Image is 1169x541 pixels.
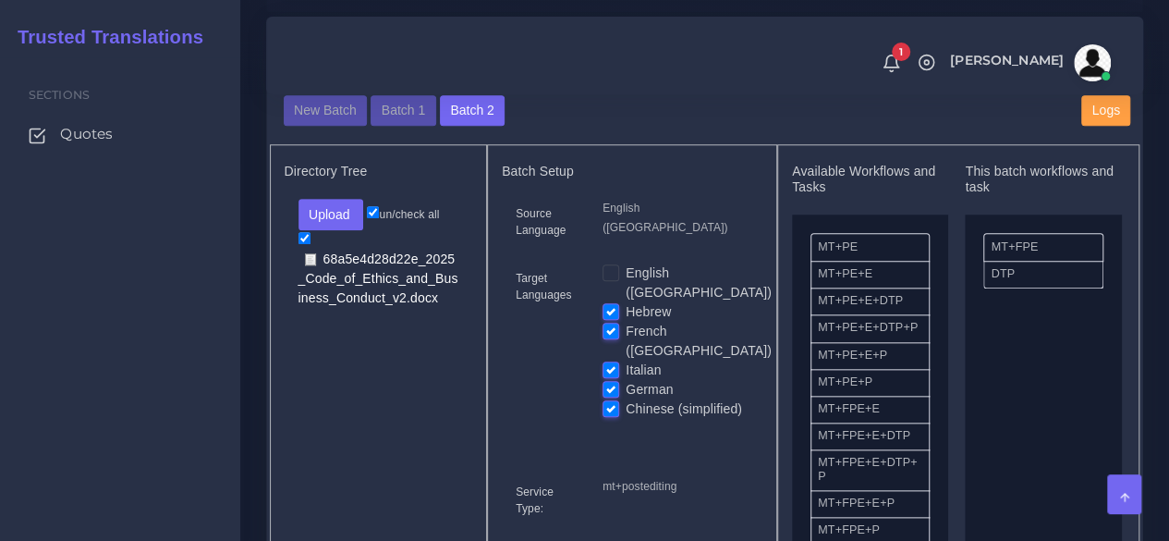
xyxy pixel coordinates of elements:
[284,95,368,127] button: New Batch
[1092,103,1120,117] span: Logs
[983,233,1102,262] li: MT+FPE
[810,342,930,370] li: MT+PE+E+P
[626,264,772,302] label: English ([GEOGRAPHIC_DATA])
[298,199,364,230] button: Upload
[810,369,930,397] li: MT+PE+P
[875,53,907,73] a: 1
[29,88,90,102] span: Sections
[626,322,772,361] label: French ([GEOGRAPHIC_DATA])
[941,44,1117,81] a: [PERSON_NAME]avatar
[810,490,930,518] li: MT+FPE+E+P
[810,396,930,424] li: MT+FPE+E
[950,54,1064,67] span: [PERSON_NAME]
[626,400,742,419] label: Chinese (simplified)
[285,164,473,179] h5: Directory Tree
[440,102,505,117] a: Batch 2
[810,449,930,491] li: MT+FPE+E+DTP+P
[371,95,435,127] button: Batch 1
[367,206,439,223] label: un/check all
[367,206,379,218] input: un/check all
[892,43,910,61] span: 1
[440,95,505,127] button: Batch 2
[371,102,435,117] a: Batch 1
[810,288,930,315] li: MT+PE+E+DTP
[965,164,1121,195] h5: This batch workflows and task
[983,261,1102,289] li: DTP
[810,423,930,450] li: MT+FPE+E+DTP
[516,270,575,303] label: Target Languages
[603,199,749,238] p: English ([GEOGRAPHIC_DATA])
[810,314,930,342] li: MT+PE+E+DTP+P
[5,22,203,53] a: Trusted Translations
[516,484,575,517] label: Service Type:
[626,380,673,400] label: German
[1074,44,1111,81] img: avatar
[1081,95,1130,127] button: Logs
[298,250,458,306] a: 68a5e4d28d22e_2025_Code_of_Ethics_and_Business_Conduct_v2.docx
[14,115,226,154] a: Quotes
[626,302,671,322] label: Hebrew
[60,124,113,144] span: Quotes
[502,164,762,179] h5: Batch Setup
[792,164,948,195] h5: Available Workflows and Tasks
[626,361,661,380] label: Italian
[516,205,575,239] label: Source Language
[5,26,203,48] h2: Trusted Translations
[284,102,368,117] a: New Batch
[810,261,930,289] li: MT+PE+E
[603,477,749,497] p: mt+postediting
[810,233,930,262] li: MT+PE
